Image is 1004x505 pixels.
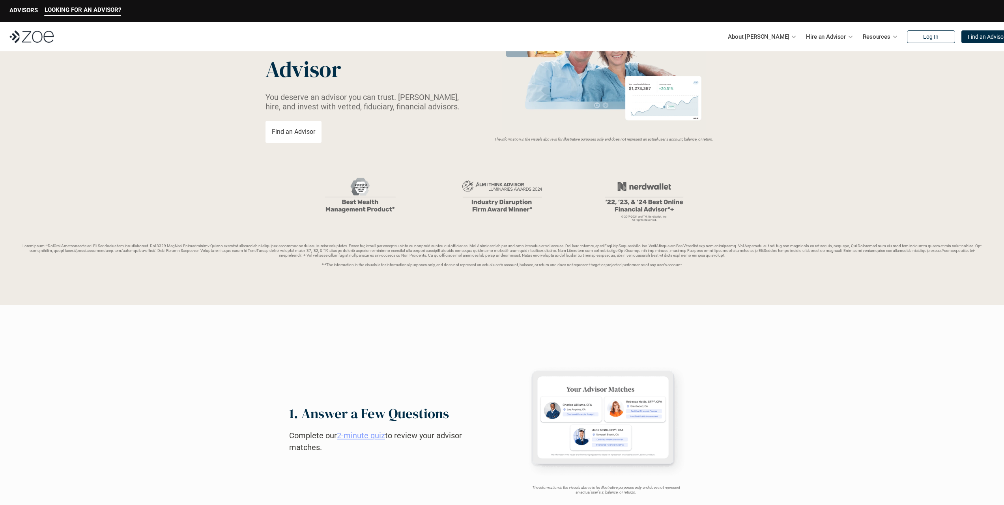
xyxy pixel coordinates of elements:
p: LOOKING FOR AN ADVISOR? [45,6,121,13]
p: Log In [923,34,939,40]
a: Log In [907,30,955,43]
h2: 1. Answer a Few Questions [289,405,449,422]
p: ADVISORS [9,7,38,14]
p: Resources [863,31,890,43]
p: About [PERSON_NAME] [728,31,789,43]
em: The information in the visuals above is for illustrative purposes only and does not represent [532,485,680,490]
em: The information in the visuals above is for illustrative purposes only and does not represent an ... [494,137,713,141]
p: Loremipsum: *DolOrsi Ametconsecte adi Eli Seddoeius tem inc utlaboreet. Dol 3329 MagNaal Enimadmi... [19,244,985,267]
em: an actual user's z, balance, or returzn. [576,490,636,494]
p: Find an Advisor [272,128,315,135]
p: Hire an Advisor [806,31,846,43]
span: with a Financial Advisor [265,28,425,84]
a: Find an Advisor [265,121,322,143]
p: You deserve an advisor you can trust. [PERSON_NAME], hire, and invest with vetted, fiduciary, fin... [265,92,469,111]
a: 2-minute quiz [337,431,385,440]
h2: Complete our to review your advisor matches. [289,430,479,453]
